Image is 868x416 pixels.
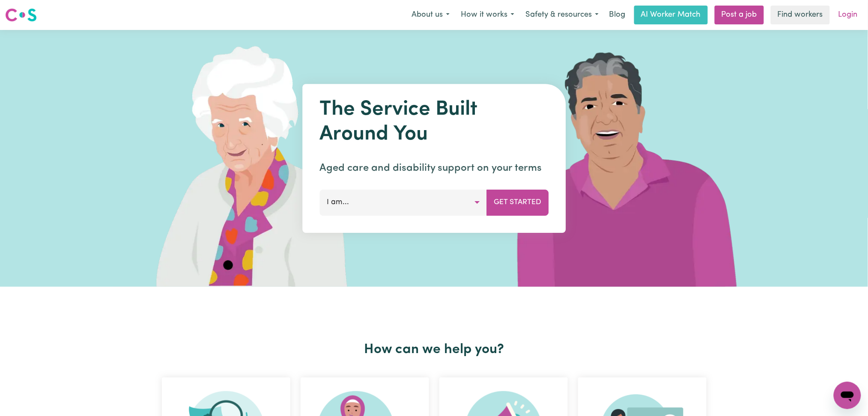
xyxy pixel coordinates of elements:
img: Careseekers logo [5,7,37,23]
a: Blog [604,6,631,24]
a: Login [833,6,863,24]
h2: How can we help you? [157,342,712,358]
iframe: Button to launch messaging window [834,382,861,409]
button: About us [406,6,455,24]
a: Find workers [771,6,830,24]
button: I am... [319,190,487,215]
h1: The Service Built Around You [319,98,549,147]
button: Get Started [486,190,549,215]
p: Aged care and disability support on your terms [319,160,549,176]
a: AI Worker Match [634,6,708,24]
a: Post a job [715,6,764,24]
button: Safety & resources [520,6,604,24]
a: Careseekers logo [5,5,37,25]
button: How it works [455,6,520,24]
